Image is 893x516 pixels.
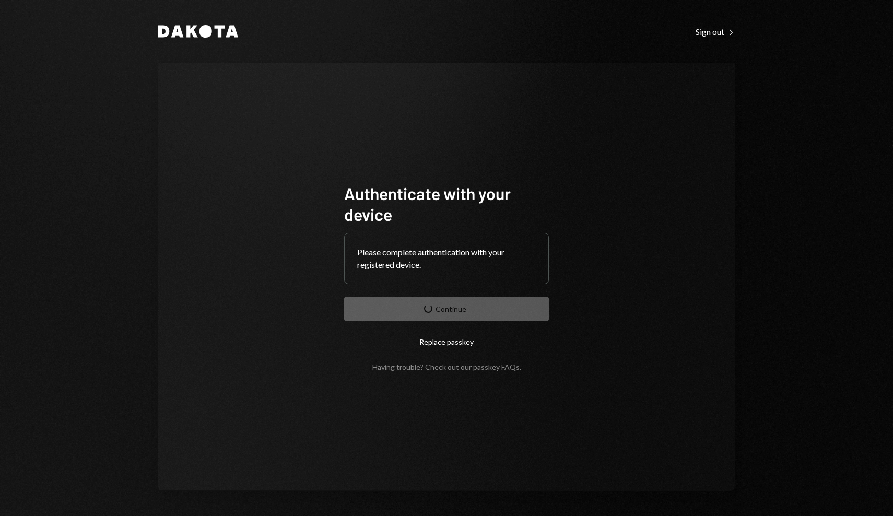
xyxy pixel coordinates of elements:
[357,246,536,271] div: Please complete authentication with your registered device.
[696,26,735,37] a: Sign out
[473,362,520,372] a: passkey FAQs
[372,362,521,371] div: Having trouble? Check out our .
[344,330,549,354] button: Replace passkey
[696,27,735,37] div: Sign out
[344,183,549,225] h1: Authenticate with your device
